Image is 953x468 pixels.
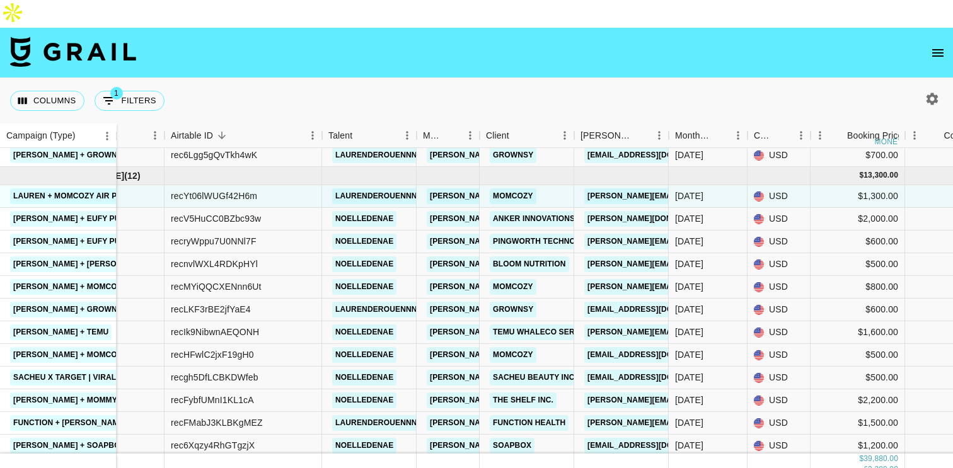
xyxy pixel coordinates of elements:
div: recryWppu7U0NNl7F [171,235,257,248]
button: Menu [555,126,574,145]
div: [PERSON_NAME] [580,123,632,148]
a: [PERSON_NAME][EMAIL_ADDRESS][DOMAIN_NAME] [584,279,790,295]
button: Sort [213,127,231,144]
div: recFybfUMnI1KL1cA [171,394,254,406]
div: Sep '25 [675,149,703,161]
a: Momcozy [490,347,536,363]
div: USD [748,185,811,208]
div: USD [748,253,811,276]
a: The Shelf Inc. [490,392,557,408]
span: ( 12 ) [124,169,141,182]
div: USD [748,367,811,389]
a: [PERSON_NAME][EMAIL_ADDRESS][DOMAIN_NAME] [584,188,790,204]
a: noelledenae [332,438,396,454]
a: [PERSON_NAME] + Soapbox [10,438,129,454]
button: Show filters [95,91,165,111]
div: USD [748,435,811,457]
div: Oct '25 [675,371,703,384]
a: Pingworth Technology Ltd [490,234,617,249]
button: Menu [905,126,924,145]
div: $ [859,170,863,181]
a: Grownsy [490,302,536,317]
div: $ [859,454,863,464]
div: Oct '25 [675,394,703,406]
div: recFMabJ3KLBKgMEZ [171,416,263,429]
a: Soapbox [490,438,534,454]
div: $1,600.00 [811,321,905,344]
div: recHFwlC2jxF19gH0 [171,348,254,361]
a: laurenderouennn [332,147,420,163]
button: open drawer [925,40,950,66]
a: noelledenae [332,324,396,340]
div: Airtable ID [165,123,322,148]
a: [EMAIL_ADDRESS][DOMAIN_NAME] [584,302,725,317]
a: noelledenae [332,211,396,227]
div: Oct '25 [675,280,703,293]
a: [EMAIL_ADDRESS][DOMAIN_NAME] [584,438,725,454]
button: Sort [632,127,650,144]
a: [PERSON_NAME][EMAIL_ADDRESS][DOMAIN_NAME] [427,147,632,163]
div: $500.00 [811,344,905,367]
a: [PERSON_NAME] + Grownsy - Baby Carrier YT video [10,147,234,163]
a: Momcozy [490,188,536,204]
div: $700.00 [811,144,905,167]
button: Sort [352,127,370,144]
div: Oct '25 [675,212,703,225]
button: Sort [711,127,729,144]
div: Campaign (Type) [6,123,76,148]
a: [EMAIL_ADDRESS][DOMAIN_NAME] [584,370,725,385]
a: [PERSON_NAME][EMAIL_ADDRESS][DOMAIN_NAME] [427,324,632,340]
div: $500.00 [811,367,905,389]
a: [PERSON_NAME] + Eufy Pump (1 TiKtok + LIB 7 days + 1 month paid usage + 1 month AD code) [10,234,402,249]
button: Menu [650,126,669,145]
div: Oct '25 [675,439,703,452]
div: Oct '25 [675,303,703,316]
a: [PERSON_NAME][EMAIL_ADDRESS][DOMAIN_NAME] [427,302,632,317]
button: Menu [146,126,165,145]
a: [PERSON_NAME][EMAIL_ADDRESS][DOMAIN_NAME] [427,370,632,385]
a: noelledenae [332,234,396,249]
div: rec6Xqzy4RhGTgzjX [171,439,255,452]
div: USD [748,299,811,321]
a: Lauren + Momcozy Air Purifier (1 TikTok cross-posted on IG) [10,188,281,204]
a: Function Health [490,415,569,431]
a: [PERSON_NAME][EMAIL_ADDRESS][DOMAIN_NAME] [427,438,632,454]
button: Sort [926,127,944,144]
div: USD [748,276,811,299]
button: Menu [729,126,748,145]
a: [PERSON_NAME] + Temu [10,324,112,340]
div: Month Due [669,123,748,148]
button: Sort [509,127,527,144]
div: Currency [754,123,774,148]
div: $2,200.00 [811,389,905,412]
div: USD [748,208,811,231]
a: [PERSON_NAME][EMAIL_ADDRESS][DOMAIN_NAME] [427,279,632,295]
a: Function + [PERSON_NAME] ( 1 IG Reel + 1 Story Set) [10,415,235,431]
a: [PERSON_NAME][EMAIL_ADDRESS][DOMAIN_NAME] [427,256,632,272]
div: Oct '25 [675,416,703,429]
div: $500.00 [811,253,905,276]
a: Anker Innovations Limited [490,211,611,227]
div: Oct '25 [675,348,703,361]
div: recMYiQQCXENnn6Ut [171,280,262,293]
button: Menu [461,126,480,145]
button: Menu [792,126,811,145]
div: Oct '25 [675,190,703,202]
div: $800.00 [811,276,905,299]
div: Month Due [61,123,165,148]
a: [PERSON_NAME][EMAIL_ADDRESS][DOMAIN_NAME] [427,211,632,227]
button: Menu [811,126,829,145]
a: [EMAIL_ADDRESS][DOMAIN_NAME] [584,347,725,363]
a: noelledenae [332,256,396,272]
a: Sacheu x Target | Viral Lip Liner [10,370,159,385]
div: USD [748,144,811,167]
a: laurenderouennn [332,415,420,431]
img: Grail Talent [10,37,136,67]
div: $2,000.00 [811,208,905,231]
a: Momcozy [490,279,536,295]
a: Sacheu Beauty Inc. [490,370,580,385]
div: $600.00 [811,299,905,321]
a: noelledenae [332,279,396,295]
div: recLKF3rBE2jfYaE4 [171,303,251,316]
div: 13,300.00 [863,170,898,181]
